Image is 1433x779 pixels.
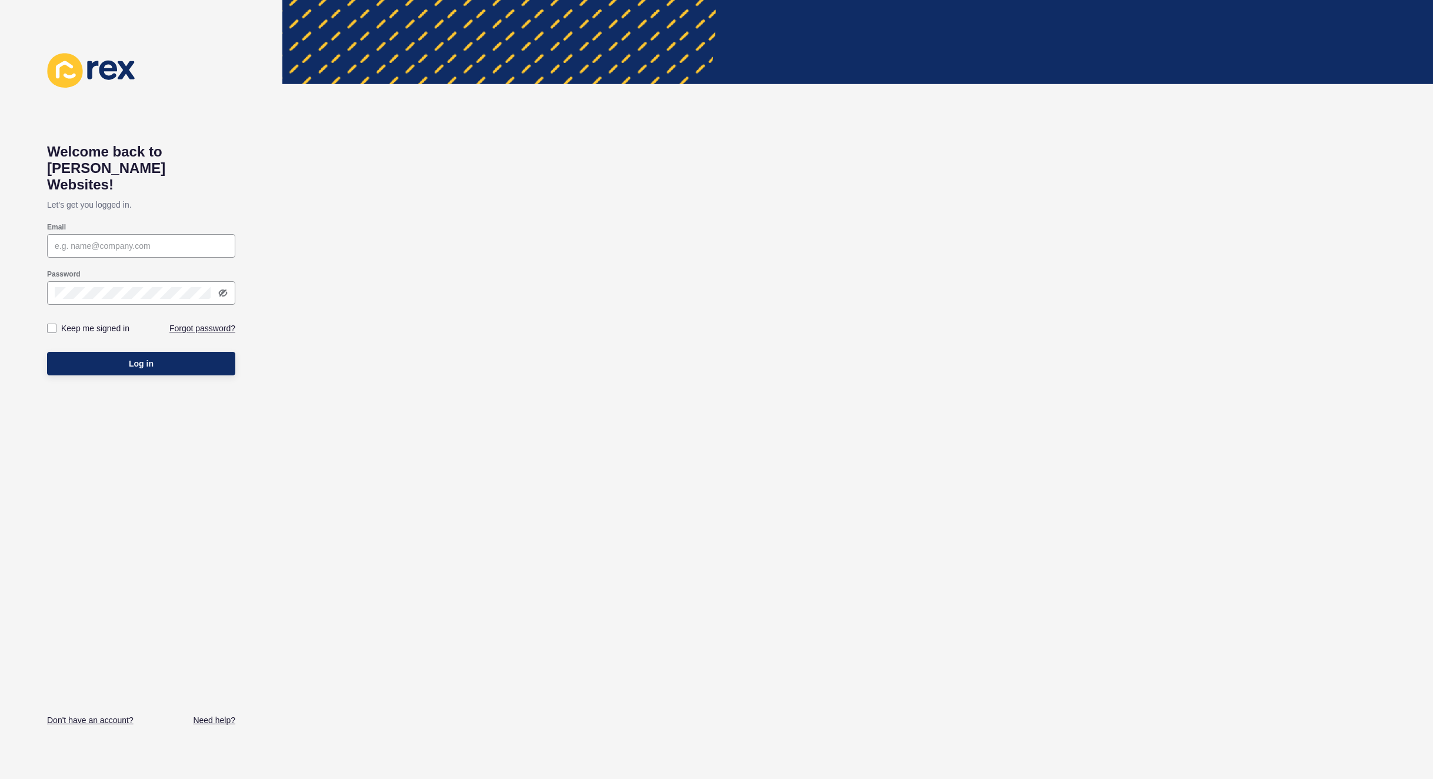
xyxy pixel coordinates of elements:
[47,222,66,232] label: Email
[61,322,129,334] label: Keep me signed in
[47,144,235,193] h1: Welcome back to [PERSON_NAME] Websites!
[193,714,235,726] a: Need help?
[47,352,235,375] button: Log in
[55,240,228,252] input: e.g. name@company.com
[47,193,235,217] p: Let's get you logged in.
[169,322,235,334] a: Forgot password?
[47,714,134,726] a: Don't have an account?
[129,358,154,369] span: Log in
[47,269,81,279] label: Password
